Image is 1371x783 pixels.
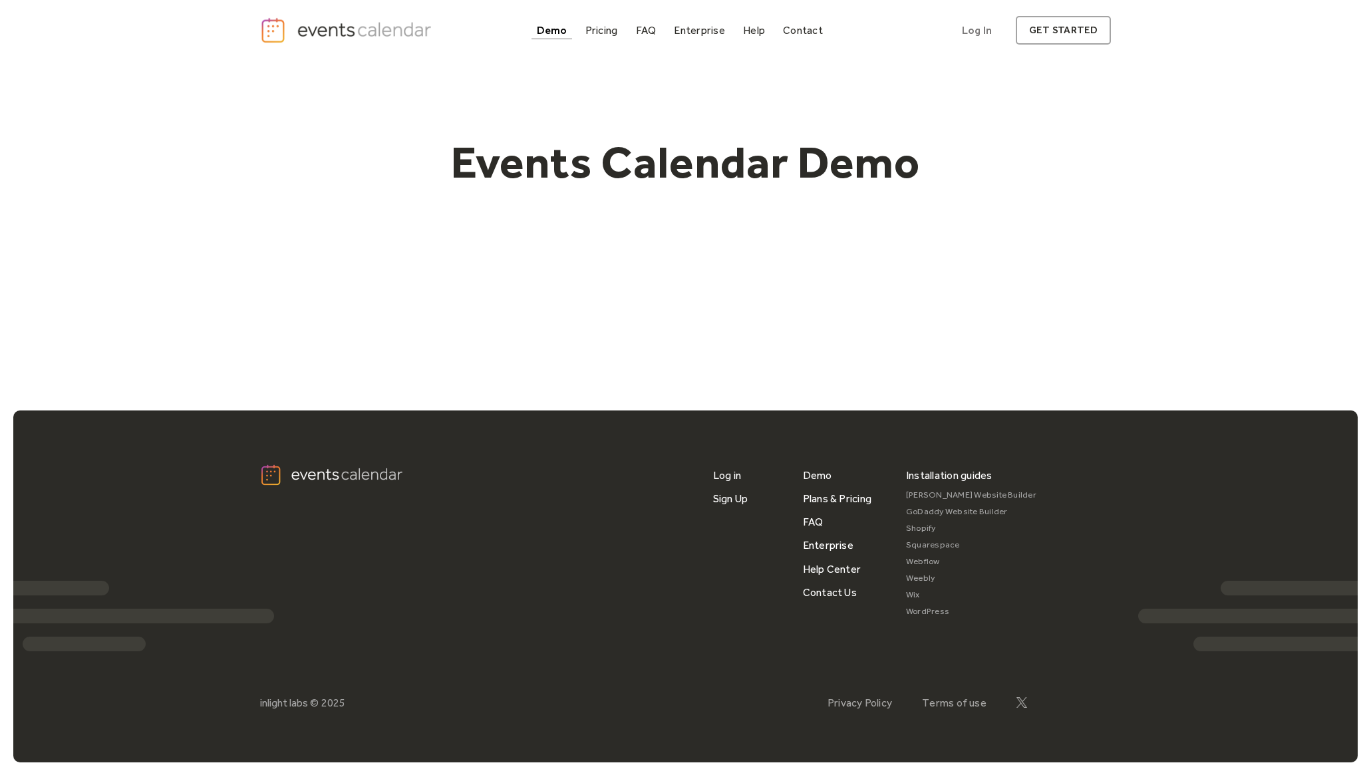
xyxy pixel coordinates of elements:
[430,135,941,190] h1: Events Calendar Demo
[743,27,765,34] div: Help
[803,510,824,534] a: FAQ
[906,504,1036,520] a: GoDaddy Website Builder
[906,537,1036,553] a: Squarespace
[906,487,1036,504] a: [PERSON_NAME] Website Builder
[949,16,1005,45] a: Log In
[738,21,770,39] a: Help
[631,21,662,39] a: FAQ
[669,21,730,39] a: Enterprise
[713,464,741,487] a: Log in
[906,570,1036,587] a: Weebly
[906,603,1036,620] a: WordPress
[906,553,1036,570] a: Webflow
[1016,16,1111,45] a: get started
[922,697,987,709] a: Terms of use
[260,697,319,709] div: inlight labs ©
[783,27,823,34] div: Contact
[532,21,573,39] a: Demo
[906,587,1036,603] a: Wix
[803,557,861,581] a: Help Center
[803,487,872,510] a: Plans & Pricing
[803,581,857,604] a: Contact Us
[906,464,992,487] div: Installation guides
[636,27,657,34] div: FAQ
[906,520,1036,537] a: Shopify
[580,21,623,39] a: Pricing
[803,534,853,557] a: Enterprise
[321,697,345,709] div: 2025
[778,21,828,39] a: Contact
[828,697,892,709] a: Privacy Policy
[803,464,832,487] a: Demo
[713,487,748,510] a: Sign Up
[674,27,724,34] div: Enterprise
[537,27,567,34] div: Demo
[260,17,436,44] a: home
[585,27,618,34] div: Pricing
